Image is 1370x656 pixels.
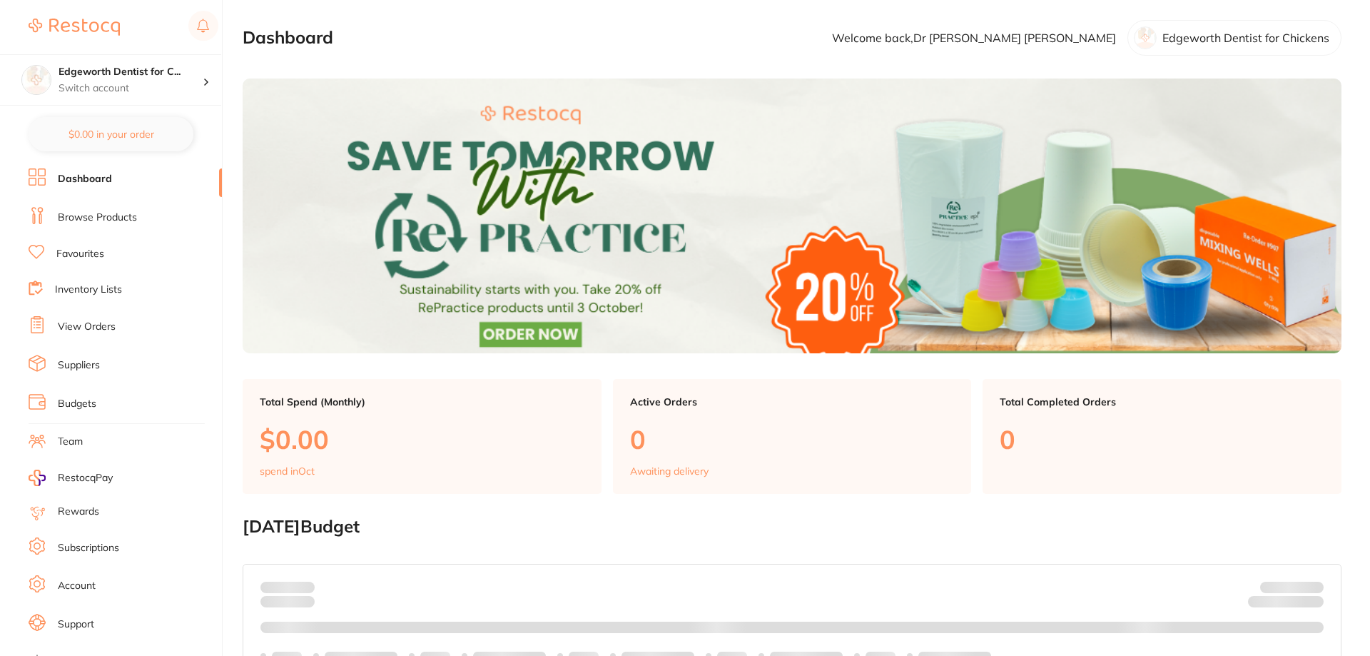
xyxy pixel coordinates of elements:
a: Budgets [58,397,96,411]
a: Favourites [56,247,104,261]
a: Browse Products [58,211,137,225]
p: Welcome back, Dr [PERSON_NAME] [PERSON_NAME] [832,31,1116,44]
span: RestocqPay [58,471,113,485]
p: Awaiting delivery [630,465,709,477]
p: Edgeworth Dentist for Chickens [1162,31,1329,44]
a: Inventory Lists [55,283,122,297]
img: Edgeworth Dentist for Chickens [22,66,51,94]
a: View Orders [58,320,116,334]
a: Support [58,617,94,632]
p: Total Spend (Monthly) [260,396,584,408]
a: Team [58,435,83,449]
a: Suppliers [58,358,100,373]
a: Total Completed Orders0 [983,379,1341,495]
a: RestocqPay [29,470,113,486]
img: RestocqPay [29,470,46,486]
p: 0 [630,425,955,454]
p: spend in Oct [260,465,315,477]
p: Total Completed Orders [1000,396,1324,408]
strong: $0.00 [290,581,315,594]
p: Remaining: [1248,593,1324,610]
a: Total Spend (Monthly)$0.00spend inOct [243,379,602,495]
p: 0 [1000,425,1324,454]
p: $0.00 [260,425,584,454]
h4: Edgeworth Dentist for Chickens [59,65,203,79]
a: Account [58,579,96,593]
p: month [260,593,315,610]
p: Switch account [59,81,203,96]
img: Restocq Logo [29,19,120,36]
p: Budget: [1260,582,1324,593]
a: Rewards [58,505,99,519]
h2: [DATE] Budget [243,517,1341,537]
a: Dashboard [58,172,112,186]
button: $0.00 in your order [29,117,193,151]
a: Subscriptions [58,541,119,555]
img: Dashboard [243,79,1341,353]
p: Active Orders [630,396,955,408]
a: Restocq Logo [29,11,120,44]
p: Spent: [260,582,315,593]
h2: Dashboard [243,28,333,48]
strong: $0.00 [1299,598,1324,611]
strong: $NaN [1296,581,1324,594]
a: Active Orders0Awaiting delivery [613,379,972,495]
